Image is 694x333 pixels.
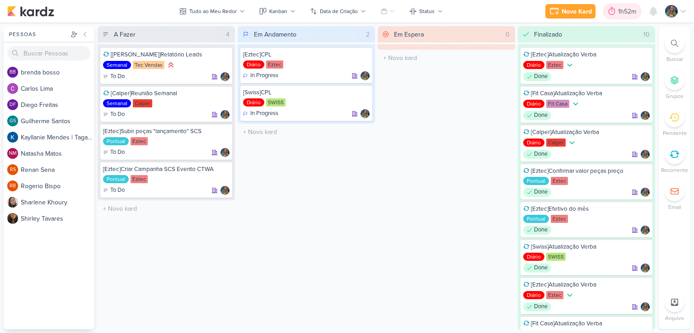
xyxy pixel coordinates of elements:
div: Done [523,302,551,311]
div: In Progress [243,71,278,80]
img: Isabella Gutierres [641,72,650,81]
div: [Swiss]Atualização Verba [523,243,650,251]
img: Sharlene Khoury [7,197,18,208]
div: Prioridade Alta [166,60,175,69]
div: Em Espera [394,30,424,39]
p: To Do [110,186,125,195]
div: Responsável: Isabella Gutierres [220,110,230,119]
div: b r e n d a b o s s o [21,68,94,77]
p: bb [9,70,16,75]
div: Responsável: Isabella Gutierres [220,186,230,195]
p: RS [10,167,16,172]
div: Diário [523,100,544,108]
input: + Novo kard [239,125,373,139]
div: Responsável: Isabella Gutierres [220,148,230,157]
div: Diário [523,291,544,299]
img: Kayllanie Mendes | Tagawa [7,132,18,143]
div: Responsável: Isabella Gutierres [641,72,650,81]
div: [Fit Casa]Atualização Verba [523,89,650,97]
div: [Eztec]Subir peças "lançamento" SCS [103,127,230,135]
img: Isabella Gutierres [641,226,650,235]
div: R o g e r i o B i s p o [21,181,94,191]
img: Isabella Gutierres [220,148,230,157]
div: Eztec [266,60,283,69]
div: Responsável: Isabella Gutierres [641,150,650,159]
div: Responsável: Isabella Gutierres [641,111,650,120]
div: [Tec Vendas]Relatório Leads [103,51,230,59]
div: Diário [243,98,264,106]
div: To Do [103,148,125,157]
div: S h a r l e n e K h o u r y [21,198,94,207]
div: [Eztec]Criar Campanha SCS Evento CTWA [103,165,230,173]
img: Isabella Gutierres [220,186,230,195]
div: To Do [103,72,125,81]
div: To Do [103,110,125,119]
div: Pontual [103,137,129,145]
div: K a y l l a n i e M e n d e s | T a g a w a [21,133,94,142]
div: Pontual [523,177,549,185]
p: Recorrente [661,166,688,174]
div: Eztec [546,61,563,69]
div: Responsável: Isabella Gutierres [641,226,650,235]
div: Diário [523,253,544,261]
img: Isabella Gutierres [641,302,650,311]
div: Renan Sena [7,164,18,175]
div: Prioridade Baixa [571,99,580,108]
p: Done [534,111,548,120]
div: Responsável: Isabella Gutierres [361,109,370,118]
div: Pontual [103,175,129,183]
div: Done [523,188,551,197]
p: To Do [110,72,125,81]
div: Diego Freitas [7,99,18,110]
p: NM [9,151,17,156]
div: Pontual [523,215,549,223]
div: To Do [103,186,125,195]
img: Isabella Gutierres [641,111,650,120]
div: N a t a s h a M a t o s [21,149,94,158]
li: Ctrl + F [659,33,690,63]
div: Eztec [131,175,148,183]
div: Guilherme Santos [7,116,18,126]
div: Calper [546,139,566,147]
div: Prioridade Baixa [565,291,574,300]
img: Isabella Gutierres [665,5,678,18]
div: Responsável: Isabella Gutierres [220,72,230,81]
p: RB [9,184,16,189]
p: Arquivo [665,314,684,322]
div: Eztec [551,215,568,223]
div: Done [523,72,551,81]
img: kardz.app [7,6,54,17]
div: [Calper]Reunião Semanal [103,89,230,97]
img: Isabella Gutierres [641,264,650,273]
div: brenda bosso [7,67,18,78]
button: Novo Kard [545,4,596,18]
p: Buscar [666,55,683,63]
div: 2 [362,30,373,39]
div: In Progress [243,109,278,118]
div: Finalizado [534,30,562,39]
div: Done [523,264,551,273]
div: [Calper]Atualização Verba [523,128,650,136]
p: Done [534,302,548,311]
div: [Eztec]Confirmar valor peças preço [523,167,650,175]
p: Pendente [663,129,687,137]
p: Done [534,264,548,273]
input: Buscar Pessoas [7,46,90,60]
div: S h i r l e y T a v a r e s [21,214,94,223]
p: In Progress [250,109,278,118]
div: Pessoas [7,30,69,38]
input: + Novo kard [380,51,513,65]
div: Eztec [551,177,568,185]
p: To Do [110,110,125,119]
input: + Novo kard [99,202,233,215]
div: 10 [640,30,653,39]
p: Grupos [666,92,684,100]
div: Done [523,226,551,235]
div: Rogerio Bispo [7,180,18,191]
div: Novo Kard [562,7,592,16]
div: Responsável: Isabella Gutierres [361,71,370,80]
img: Isabella Gutierres [641,188,650,197]
div: Calper [133,99,152,107]
div: [Eztec]Efetivo do mês [523,205,650,213]
img: Shirley Tavares [7,213,18,224]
